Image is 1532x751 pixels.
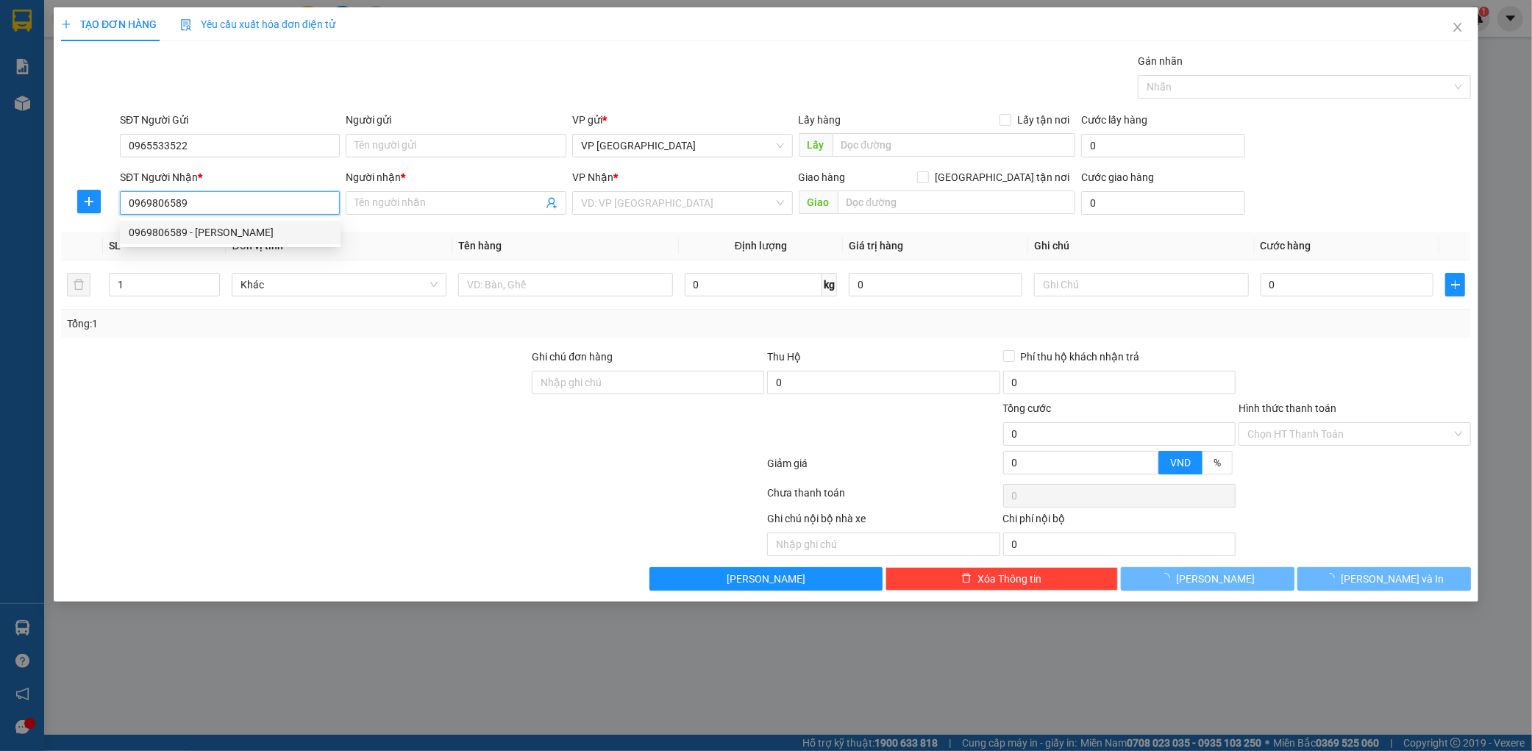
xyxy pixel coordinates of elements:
label: Hình thức thanh toán [1239,402,1336,414]
div: Người gửi [346,112,566,128]
label: Cước lấy hàng [1081,114,1147,126]
span: user-add [546,197,557,209]
div: Chi phí nội bộ [1003,510,1236,533]
span: Định lượng [735,240,787,252]
div: 0969806589 - nguyễn anh [120,221,341,244]
div: Người nhận [346,169,566,185]
span: Phí thu hộ khách nhận trả [1015,349,1146,365]
div: Giảm giá [766,455,1002,481]
input: Dọc đường [838,191,1075,214]
button: [PERSON_NAME] và In [1297,567,1471,591]
li: In ngày: 11:54 15/09 [7,109,171,129]
label: Ghi chú đơn hàng [532,351,613,363]
span: [PERSON_NAME] [727,571,805,587]
input: Cước lấy hàng [1081,134,1245,157]
div: VP gửi [572,112,793,128]
div: Tổng: 1 [67,316,591,332]
span: plus [1446,279,1464,291]
input: Cước giao hàng [1081,191,1245,215]
span: Khác [241,274,438,296]
span: VP Nhận [572,171,613,183]
span: kg [822,273,837,296]
button: deleteXóa Thông tin [886,567,1118,591]
span: delete [961,573,972,585]
button: delete [67,273,90,296]
div: 0969806589 - [PERSON_NAME] [129,224,332,241]
button: Close [1437,7,1478,49]
label: Gán nhãn [1138,55,1183,67]
th: Ghi chú [1028,232,1255,260]
input: VD: Bàn, Ghế [458,273,673,296]
input: Dọc đường [833,133,1075,157]
span: [PERSON_NAME] và In [1341,571,1444,587]
span: Tên hàng [458,240,502,252]
button: plus [1445,273,1465,296]
span: plus [78,196,100,207]
span: VP Mỹ Đình [581,135,784,157]
span: Giá trị hàng [849,240,903,252]
span: [PERSON_NAME] [1176,571,1255,587]
span: Lấy hàng [799,114,841,126]
span: % [1214,457,1221,469]
div: Ghi chú nội bộ nhà xe [767,510,1000,533]
span: VND [1170,457,1191,469]
input: Nhập ghi chú [767,533,1000,556]
label: Cước giao hàng [1081,171,1154,183]
span: Giao [799,191,838,214]
span: [GEOGRAPHIC_DATA] tận nơi [929,169,1075,185]
span: Lấy [799,133,833,157]
span: Thu Hộ [767,351,801,363]
div: SĐT Người Nhận [120,169,341,185]
span: Giao hàng [799,171,846,183]
input: Ghi chú đơn hàng [532,371,764,394]
span: loading [1325,573,1341,583]
button: plus [77,190,101,213]
img: icon [180,19,192,31]
span: TẠO ĐƠN HÀNG [61,18,157,30]
span: Xóa Thông tin [977,571,1041,587]
input: 0 [849,273,1022,296]
li: [PERSON_NAME] [7,88,171,109]
span: Cước hàng [1261,240,1311,252]
div: Chưa thanh toán [766,485,1002,510]
span: Lấy tận nơi [1011,112,1075,128]
div: SĐT Người Gửi [120,112,341,128]
button: [PERSON_NAME] [1121,567,1294,591]
span: loading [1160,573,1176,583]
span: SL [109,240,121,252]
span: Tổng cước [1003,402,1052,414]
span: close [1452,21,1464,33]
input: Ghi Chú [1034,273,1249,296]
span: plus [61,19,71,29]
span: Yêu cầu xuất hóa đơn điện tử [180,18,335,30]
button: [PERSON_NAME] [649,567,882,591]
